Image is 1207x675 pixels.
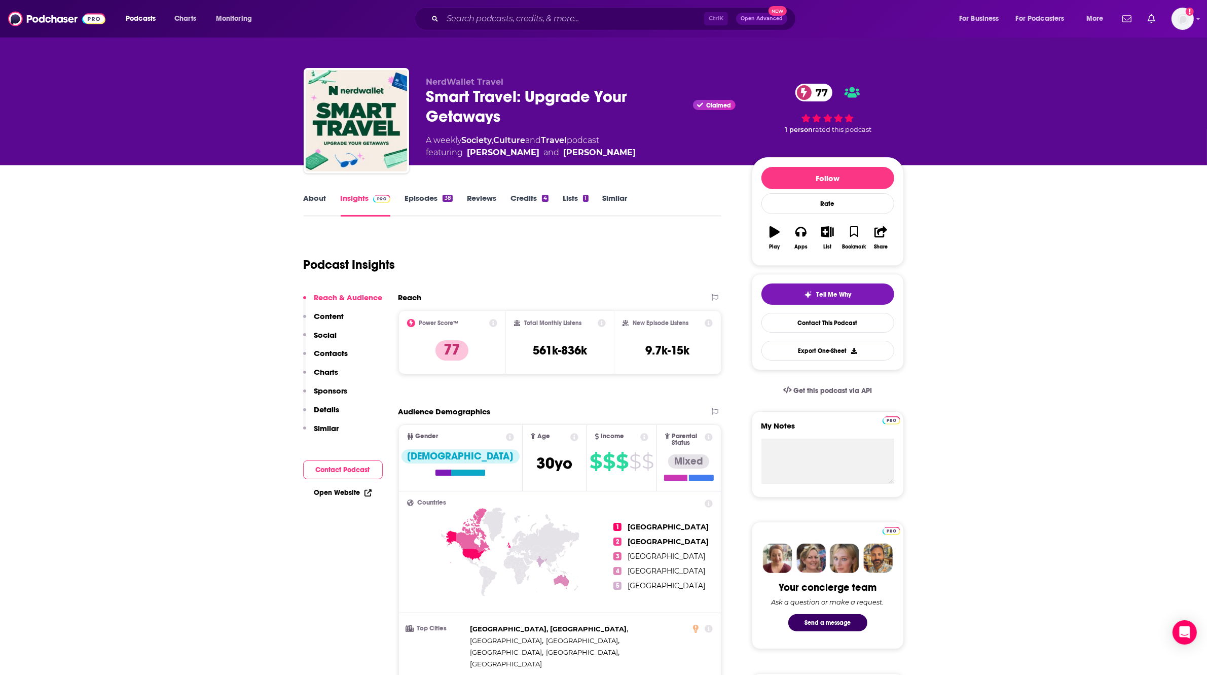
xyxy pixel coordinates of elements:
a: Pro website [883,415,900,424]
span: More [1086,12,1104,26]
span: , [470,635,544,647]
span: , [546,635,619,647]
span: New [769,6,787,16]
h2: Audience Demographics [398,407,491,416]
button: Similar [303,423,339,442]
span: Income [601,433,625,440]
h1: Podcast Insights [304,257,395,272]
span: Claimed [707,103,731,108]
button: Charts [303,367,339,386]
h3: 9.7k-15k [646,343,690,358]
button: Send a message [788,614,867,631]
span: 2 [613,538,621,546]
div: Open Intercom Messenger [1173,620,1197,645]
span: $ [590,453,602,470]
svg: Add a profile image [1186,8,1194,16]
h2: Power Score™ [419,319,459,327]
a: 77 [795,84,833,101]
span: $ [629,453,641,470]
p: Reach & Audience [314,293,383,302]
p: Details [314,405,340,414]
img: Podchaser Pro [373,195,391,203]
a: Sally French [564,147,636,159]
h2: New Episode Listens [633,319,688,327]
div: 4 [542,195,548,202]
span: NerdWallet Travel [426,77,504,87]
a: Society [462,135,492,145]
div: A weekly podcast [426,134,636,159]
a: Contact This Podcast [761,313,894,333]
div: Mixed [668,454,709,469]
a: Culture [494,135,526,145]
img: Sydney Profile [763,544,792,573]
span: and [544,147,560,159]
a: About [304,193,326,217]
span: Countries [418,500,447,506]
p: Contacts [314,348,348,358]
span: featuring [426,147,636,159]
span: [GEOGRAPHIC_DATA] [628,522,709,531]
a: Lists1 [563,193,588,217]
span: [GEOGRAPHIC_DATA] [628,566,705,576]
span: 4 [613,567,621,575]
span: 5 [613,582,621,590]
span: For Business [959,12,999,26]
span: [GEOGRAPHIC_DATA] [628,537,709,546]
p: Content [314,311,344,321]
span: Tell Me Why [816,291,851,299]
span: 1 person [785,126,813,133]
span: 1 [613,523,621,531]
button: Follow [761,167,894,189]
span: , [470,647,544,658]
span: [GEOGRAPHIC_DATA] [470,648,542,656]
span: [GEOGRAPHIC_DATA], [GEOGRAPHIC_DATA] [470,625,627,633]
span: 3 [613,552,621,560]
button: Bookmark [841,220,867,256]
span: [GEOGRAPHIC_DATA] [628,552,705,561]
span: Open Advanced [741,16,783,21]
div: Rate [761,193,894,214]
p: Charts [314,367,339,377]
p: Similar [314,423,339,433]
span: 77 [806,84,833,101]
div: 1 [583,195,588,202]
span: Charts [174,12,196,26]
button: Details [303,405,340,423]
span: rated this podcast [813,126,872,133]
button: open menu [1079,11,1116,27]
button: tell me why sparkleTell Me Why [761,283,894,305]
p: Social [314,330,337,340]
button: Reach & Audience [303,293,383,311]
h3: 561k-836k [533,343,587,358]
button: Content [303,311,344,330]
div: Ask a question or make a request. [772,598,884,606]
a: Travel [541,135,567,145]
a: Episodes38 [405,193,452,217]
button: Contact Podcast [303,460,383,479]
button: Apps [788,220,814,256]
a: Pro website [883,525,900,535]
span: $ [616,453,628,470]
p: 77 [435,340,468,361]
button: open menu [209,11,265,27]
a: Podchaser - Follow, Share and Rate Podcasts [8,9,105,28]
span: and [526,135,541,145]
span: , [546,647,619,658]
span: For Podcasters [1016,12,1065,26]
img: Jon Profile [863,544,893,573]
div: Bookmark [842,244,866,250]
a: Open Website [314,488,372,497]
button: List [814,220,840,256]
img: Barbara Profile [796,544,826,573]
a: Meghan Coyle [467,147,540,159]
div: Play [769,244,780,250]
img: User Profile [1172,8,1194,30]
img: Smart Travel: Upgrade Your Getaways [306,70,407,171]
span: Gender [416,433,438,440]
span: [GEOGRAPHIC_DATA] [546,648,618,656]
h2: Reach [398,293,422,302]
span: Age [537,433,550,440]
a: Show notifications dropdown [1118,10,1136,27]
div: Search podcasts, credits, & more... [424,7,806,30]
